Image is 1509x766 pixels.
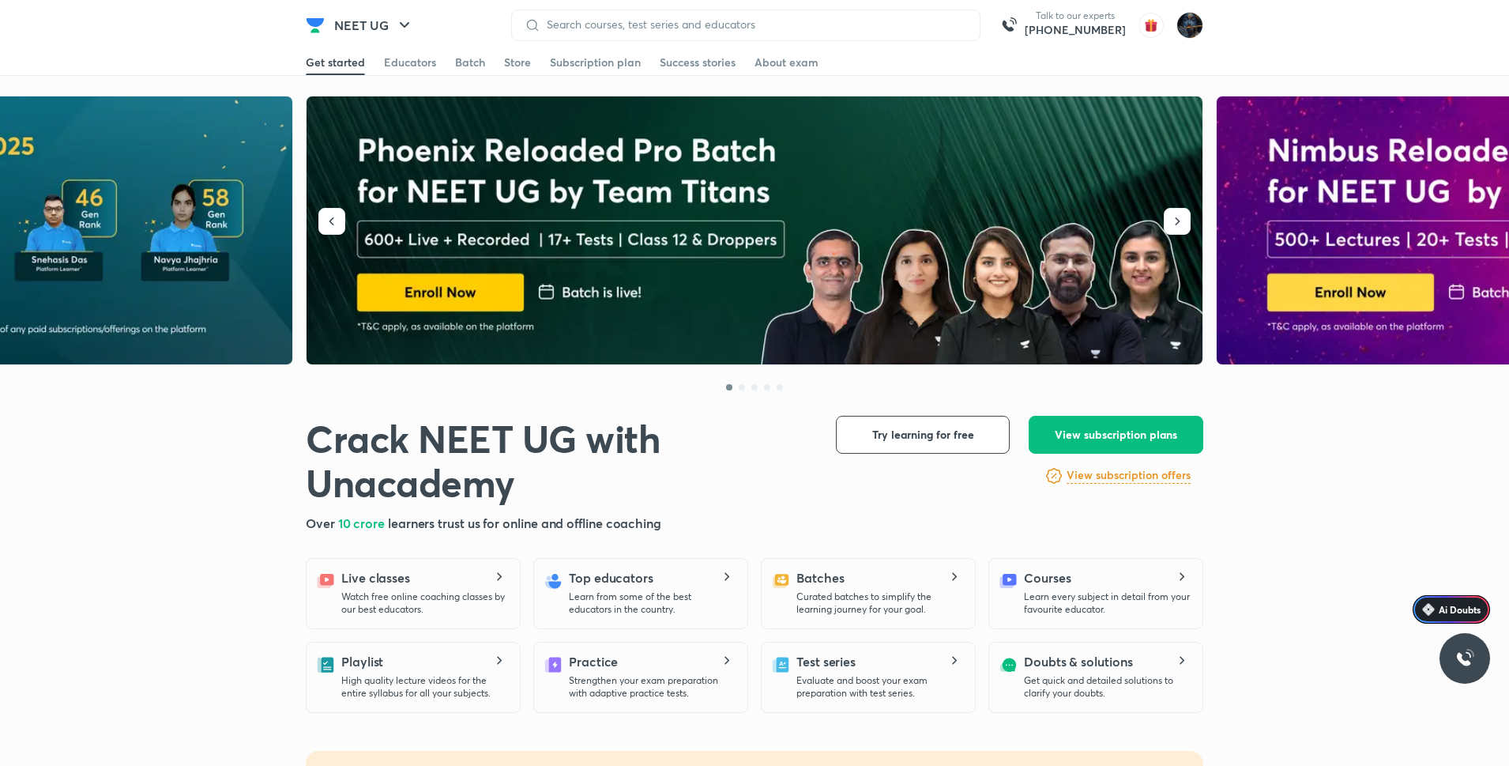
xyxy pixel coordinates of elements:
[1025,22,1126,38] a: [PHONE_NUMBER]
[660,50,736,75] a: Success stories
[1138,13,1164,38] img: avatar
[341,674,507,700] p: High quality lecture videos for the entire syllabus for all your subjects.
[550,50,641,75] a: Subscription plan
[1025,9,1126,22] p: Talk to our experts
[1024,674,1190,700] p: Get quick and detailed solutions to clarify your doubts.
[306,50,365,75] a: Get started
[1024,591,1190,616] p: Learn every subject in detail from your favourite educator.
[306,416,811,504] h1: Crack NEET UG with Unacademy
[341,591,507,616] p: Watch free online coaching classes by our best educators.
[993,9,1025,41] img: call-us
[455,55,485,70] div: Batch
[796,568,844,587] h5: Batches
[1439,603,1481,616] span: Ai Doubts
[1067,467,1191,484] h6: View subscription offers
[504,50,531,75] a: Store
[836,416,1010,454] button: Try learning for free
[754,55,818,70] div: About exam
[569,568,653,587] h5: Top educators
[550,55,641,70] div: Subscription plan
[872,427,974,443] span: Try learning for free
[569,674,735,700] p: Strengthen your exam preparation with adaptive practice tests.
[384,55,436,70] div: Educators
[1067,466,1191,485] a: View subscription offers
[796,674,962,700] p: Evaluate and boost your exam preparation with test series.
[504,55,531,70] div: Store
[1024,568,1071,587] h5: Courses
[341,652,383,671] h5: Playlist
[306,16,325,35] img: Company Logo
[1055,427,1177,443] span: View subscription plans
[1413,595,1490,624] a: Ai Doubts
[569,652,618,671] h5: Practice
[1422,603,1435,616] img: Icon
[388,515,661,531] span: learners trust us for online and offline coaching
[455,50,485,75] a: Batch
[306,55,365,70] div: Get started
[540,18,967,31] input: Search courses, test series and educators
[338,515,388,531] span: 10 crore
[1176,12,1203,39] img: Purnima Sharma
[796,591,962,616] p: Curated batches to simplify the learning journey for your goal.
[306,515,338,531] span: Over
[1455,649,1474,668] img: ttu
[1024,652,1133,671] h5: Doubts & solutions
[1029,416,1203,454] button: View subscription plans
[384,50,436,75] a: Educators
[660,55,736,70] div: Success stories
[796,652,856,671] h5: Test series
[754,50,818,75] a: About exam
[325,9,423,41] button: NEET UG
[569,591,735,616] p: Learn from some of the best educators in the country.
[341,568,410,587] h5: Live classes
